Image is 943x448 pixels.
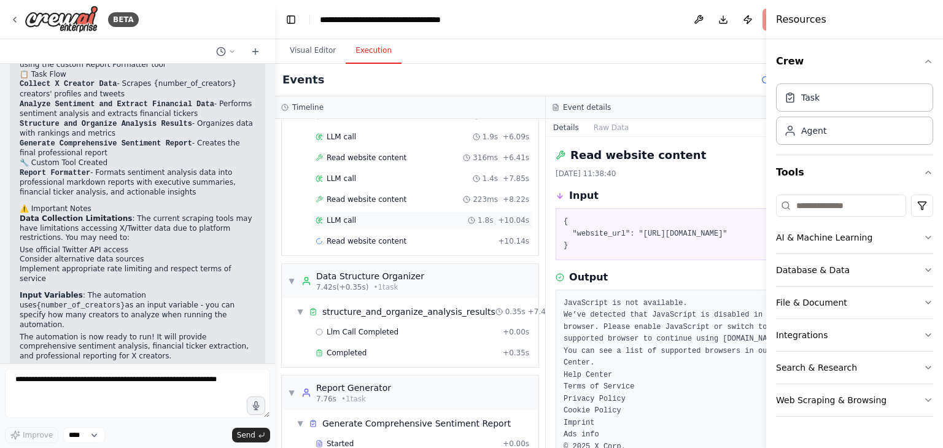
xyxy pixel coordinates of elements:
button: Search & Research [776,352,933,384]
li: - Scrapes {number_of_creators} creators' profiles and tweets [20,79,255,99]
h3: Input [569,188,599,203]
div: Generate Comprehensive Sentiment Report [322,417,511,430]
code: {number_of_creators} [37,301,125,310]
span: 1.4s [483,174,498,183]
code: Report Formatter [20,169,90,177]
button: Switch to previous chat [211,44,241,59]
h4: Resources [776,12,826,27]
span: Read website content [327,195,406,204]
span: Completed [327,348,367,358]
li: - Organizes data with rankings and metrics [20,119,255,139]
span: • 1 task [373,282,398,292]
strong: Data Collection Limitations [20,214,132,223]
span: + 10.04s [498,215,529,225]
span: + 7.42s [528,307,554,317]
span: + 8.22s [503,195,529,204]
span: 7.76s [316,394,336,404]
span: + 6.41s [503,153,529,163]
div: Crew [776,79,933,155]
span: + 0.35s [503,348,529,358]
code: Analyze Sentiment and Extract Financial Data [20,100,214,109]
button: Click to speak your automation idea [247,396,265,415]
p: The automation is now ready to run! It will provide comprehensive sentiment analysis, financial t... [20,333,255,361]
h2: 📋 Task Flow [20,70,255,80]
div: Task [801,91,820,104]
span: 7.42s (+0.35s) [316,282,368,292]
span: Improve [23,430,53,440]
span: 0.35s [505,307,526,317]
h2: ⚠️ Important Notes [20,204,255,214]
pre: { "website_url": "[URL][DOMAIN_NAME]" } [564,216,799,252]
span: LLM call [327,174,356,183]
p: : The current scraping tools may have limitations accessing X/Twitter data due to platform restri... [20,214,255,243]
div: Data Structure Organizer [316,270,424,282]
li: - Formats sentiment analysis data into professional markdown reports with executive summaries, fi... [20,168,255,198]
span: LLM call [327,132,356,142]
span: Llm Call Completed [327,327,398,337]
span: + 0.00s [503,327,529,337]
strong: Input Variables [20,291,83,299]
span: Read website content [327,153,406,163]
span: 1.8s [478,215,493,225]
code: Collect X Creator Data [20,80,117,88]
div: structure_and_organize_analysis_results [322,306,495,318]
li: Use official Twitter API access [20,245,255,255]
code: Structure and Organize Analysis Results [20,120,192,128]
h2: Events [282,71,324,88]
button: Start a new chat [246,44,265,59]
nav: breadcrumb [320,14,458,26]
span: + 6.09s [503,132,529,142]
div: [DATE] 11:38:40 [556,169,807,179]
span: + 7.85s [503,174,529,183]
code: Generate Comprehensive Sentiment Report [20,139,192,148]
span: ▼ [288,388,295,398]
span: LLM call [327,215,356,225]
button: Send [232,428,270,442]
button: AI & Machine Learning [776,222,933,253]
span: 316ms [473,153,498,163]
button: Integrations [776,319,933,351]
span: 1.9s [483,132,498,142]
button: Visual Editor [280,38,346,64]
span: • 1 task [341,394,366,404]
span: Read website content [327,236,406,246]
button: Improve [5,427,58,443]
button: Web Scraping & Browsing [776,384,933,416]
button: Tools [776,155,933,190]
li: Consider alternative data sources [20,255,255,265]
div: Agent [801,125,826,137]
h3: Output [569,270,608,285]
button: Database & Data [776,254,933,286]
div: BETA [108,12,139,27]
div: Tools [776,190,933,427]
span: 223ms [473,195,498,204]
button: Raw Data [586,119,637,136]
p: : The automation uses as an input variable - you can specify how many creators to analyze when ru... [20,291,255,330]
h3: Timeline [292,102,324,112]
h2: 🔧 Custom Tool Created [20,158,255,168]
span: Send [237,430,255,440]
li: - Performs sentiment analysis and extracts financial tickers [20,99,255,119]
h2: Read website content [570,147,706,164]
button: File & Document [776,287,933,319]
button: Details [546,119,586,136]
img: Logo [25,6,98,33]
button: Crew [776,44,933,79]
span: ▼ [288,276,295,286]
div: Report Generator [316,382,391,394]
li: Implement appropriate rate limiting and respect terms of service [20,265,255,284]
span: ▼ [297,307,304,317]
span: + 10.14s [498,236,529,246]
button: Hide left sidebar [282,11,300,28]
button: Execution [346,38,402,64]
span: ▼ [297,419,304,428]
h3: Event details [563,102,611,112]
li: - Creates the final professional report [20,139,255,158]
